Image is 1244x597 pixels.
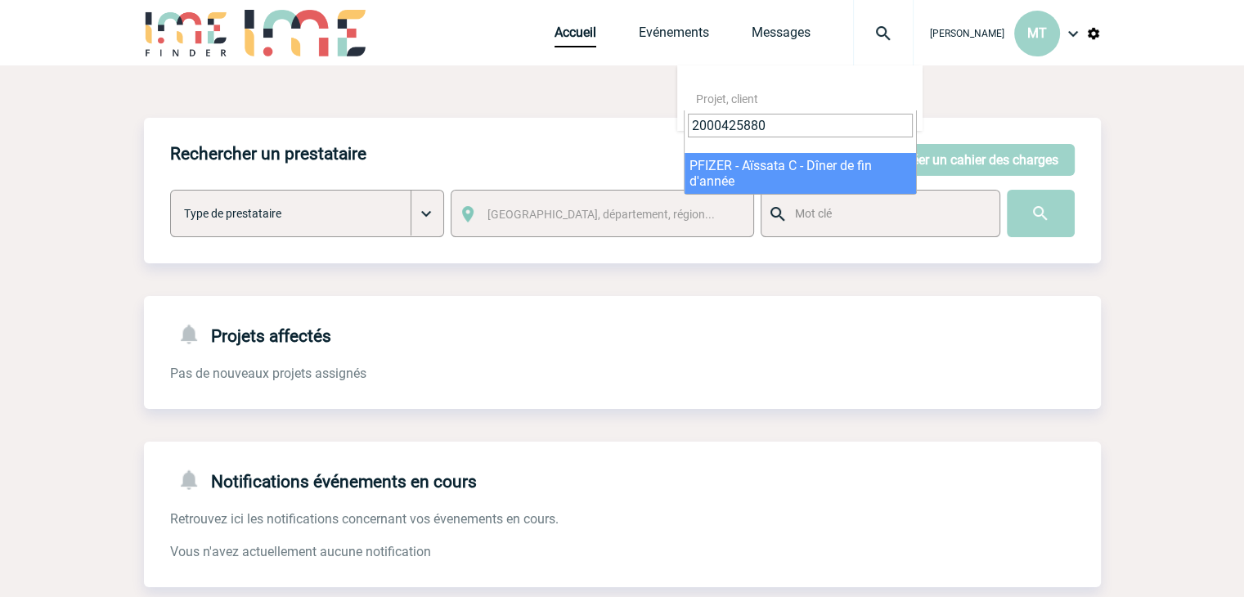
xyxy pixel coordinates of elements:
[170,544,431,559] span: Vous n'avez actuellement aucune notification
[170,511,559,527] span: Retrouvez ici les notifications concernant vos évenements en cours.
[170,468,477,492] h4: Notifications événements en cours
[177,468,211,492] img: notifications-24-px-g.png
[639,25,709,47] a: Evénements
[791,203,985,224] input: Mot clé
[930,28,1004,39] span: [PERSON_NAME]
[170,144,366,164] h4: Rechercher un prestataire
[696,92,758,105] span: Projet, client
[685,153,916,194] li: PFIZER - Aïssata C - Dîner de fin d'année
[555,25,596,47] a: Accueil
[144,10,229,56] img: IME-Finder
[1007,190,1075,237] input: Submit
[752,25,811,47] a: Messages
[1027,25,1047,41] span: MT
[170,322,331,346] h4: Projets affectés
[170,366,366,381] span: Pas de nouveaux projets assignés
[487,208,715,221] span: [GEOGRAPHIC_DATA], département, région...
[177,322,211,346] img: notifications-24-px-g.png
